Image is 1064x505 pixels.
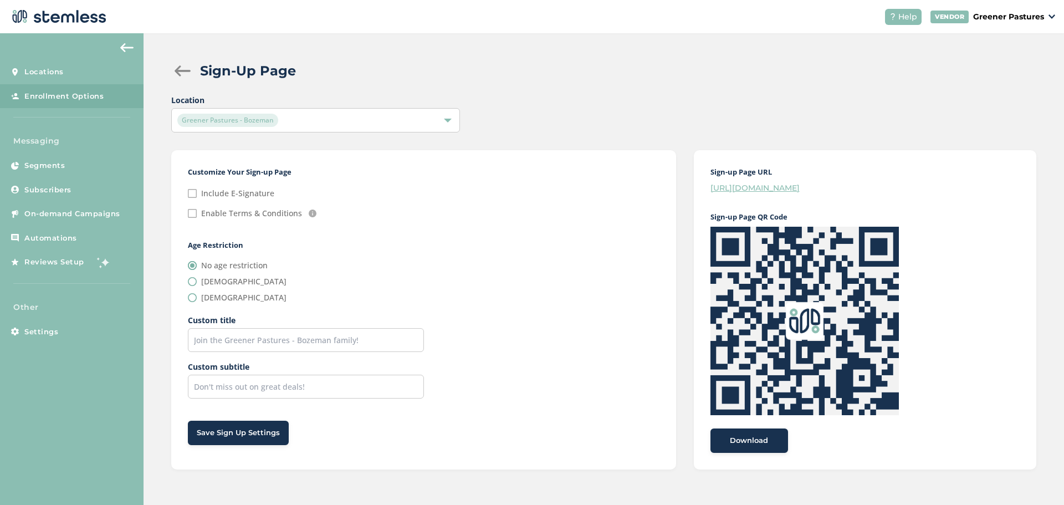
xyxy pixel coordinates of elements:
[201,259,268,271] label: No age restriction
[1009,452,1064,505] iframe: Chat Widget
[898,11,917,23] span: Help
[188,314,423,326] label: Custom title
[188,328,423,352] input: Join the Greener Pastures - Bozeman family!
[188,375,423,399] input: Don't miss out on great deals!
[24,91,104,102] span: Enrollment Options
[24,185,71,196] span: Subscribers
[710,227,899,415] img: 9PzRrDAAAABklEQVQDAKUUT+VweczIAAAAAElFTkSuQmCC
[201,190,274,197] label: Include E-Signature
[188,240,659,251] h2: Age Restriction
[24,67,64,78] span: Locations
[188,421,289,445] button: Save Sign Up Settings
[710,183,800,193] a: [URL][DOMAIN_NAME]
[201,276,287,287] label: [DEMOGRAPHIC_DATA]
[171,94,459,106] label: Location
[200,61,296,81] h2: Sign-Up Page
[309,210,316,217] img: icon-info-236977d2.svg
[24,208,120,220] span: On-demand Campaigns
[188,361,423,373] label: Custom subtitle
[24,257,84,268] span: Reviews Setup
[201,292,287,303] label: [DEMOGRAPHIC_DATA]
[9,6,106,28] img: logo-dark-0685b13c.svg
[120,43,134,52] img: icon-arrow-back-accent-c549486e.svg
[710,212,1020,223] h2: Sign-up Page QR Code
[188,167,659,178] h2: Customize Your Sign-up Page
[1048,14,1055,19] img: icon_down-arrow-small-66adaf34.svg
[930,11,969,23] div: VENDOR
[201,210,302,217] label: Enable Terms & Conditions
[710,167,1020,178] h2: Sign-up Page URL
[730,435,768,446] span: Download
[24,233,77,244] span: Automations
[973,11,1044,23] p: Greener Pastures
[177,114,278,127] span: Greener Pastures - Bozeman
[197,427,280,438] span: Save Sign Up Settings
[24,160,65,171] span: Segments
[710,429,788,453] button: Download
[93,251,115,273] img: glitter-stars-b7820f95.gif
[24,327,58,338] span: Settings
[889,13,896,20] img: icon-help-white-03924b79.svg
